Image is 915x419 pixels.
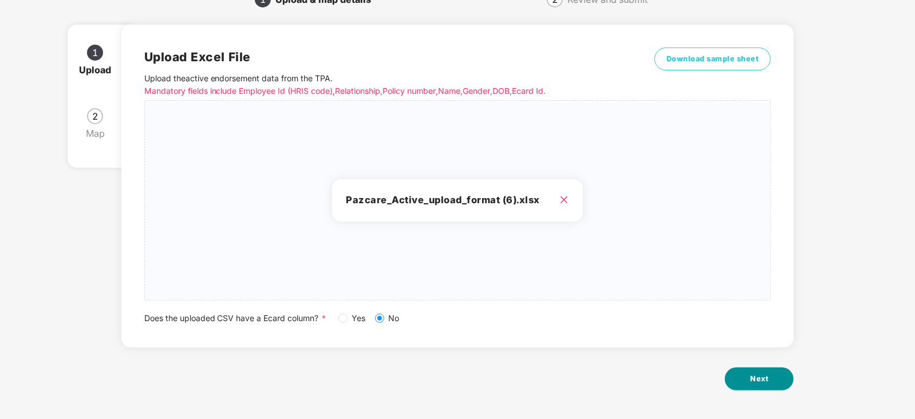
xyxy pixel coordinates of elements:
[348,312,370,325] span: Yes
[384,312,404,325] span: No
[144,85,614,97] p: Mandatory fields include Employee Id (HRIS code), Relationship, Policy number, Name, Gender, DOB,...
[346,193,569,208] h3: Pazcare_Active_upload_format (6).xlsx
[92,112,98,121] span: 2
[79,61,120,79] div: Upload
[144,48,614,66] h2: Upload Excel File
[144,72,614,97] p: Upload the active endorsement data from the TPA .
[86,124,114,143] div: Map
[145,101,771,300] span: Pazcare_Active_upload_format (6).xlsx close
[559,195,569,204] span: close
[92,48,98,57] span: 1
[750,373,768,385] span: Next
[666,53,759,65] span: Download sample sheet
[725,367,794,390] button: Next
[144,312,771,325] div: Does the uploaded CSV have a Ecard column?
[654,48,771,70] button: Download sample sheet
